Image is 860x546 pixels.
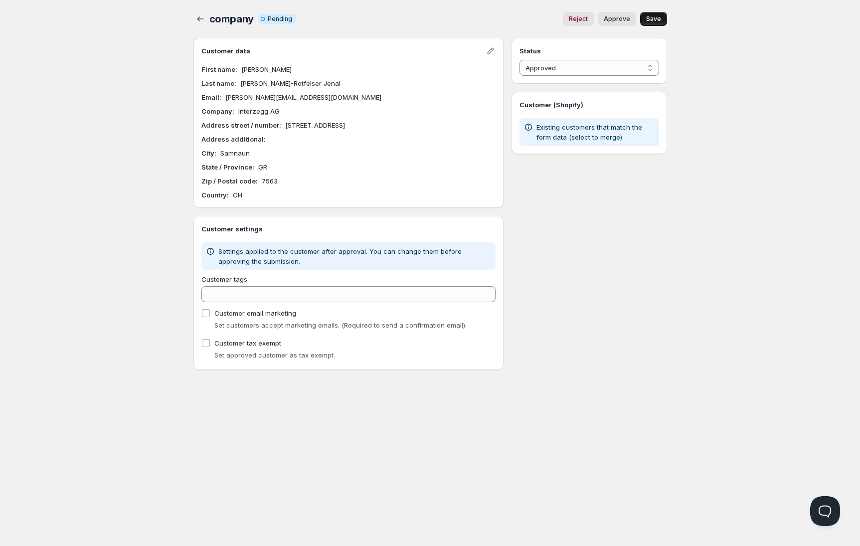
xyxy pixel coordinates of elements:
[285,120,345,130] p: [STREET_ADDRESS]
[201,163,254,171] b: State / Province :
[238,106,280,116] p: Interzegg AG
[240,78,341,88] p: [PERSON_NAME]-Rotfelser Jenal
[209,13,254,25] span: company
[225,92,381,102] p: [PERSON_NAME][EMAIL_ADDRESS][DOMAIN_NAME]
[201,79,236,87] b: Last name :
[201,275,247,283] span: Customer tags
[214,339,281,347] span: Customer tax exempt
[201,191,229,199] b: Country :
[201,46,486,56] h3: Customer data
[214,321,467,329] span: Set customers accept marketing emails. (Required to send a confirmation email).
[598,12,636,26] button: Approve
[268,15,292,23] span: Pending
[640,12,667,26] button: Save
[214,351,335,359] span: Set approved customer as tax exempt.
[646,15,661,23] span: Save
[201,177,258,185] b: Zip / Postal code :
[484,44,498,58] button: Edit
[519,46,659,56] h3: Status
[262,176,278,186] p: 7563
[218,246,492,266] p: Settings applied to the customer after approval. You can change them before approving the submiss...
[563,12,594,26] button: Reject
[201,135,266,143] b: Address additional :
[214,309,296,317] span: Customer email marketing
[604,15,630,23] span: Approve
[519,100,659,110] h3: Customer (Shopify)
[201,107,234,115] b: Company :
[241,64,292,74] p: [PERSON_NAME]
[569,15,588,23] span: Reject
[201,65,237,73] b: First name :
[220,148,250,158] p: Samnaun
[201,121,281,129] b: Address street / number :
[233,190,242,200] p: CH
[201,224,496,234] h3: Customer settings
[810,496,840,526] iframe: Help Scout Beacon - Open
[201,149,216,157] b: City :
[258,162,267,172] p: GR
[536,122,655,142] p: Existing customers that match the form data (select to merge)
[201,93,221,101] b: Email :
